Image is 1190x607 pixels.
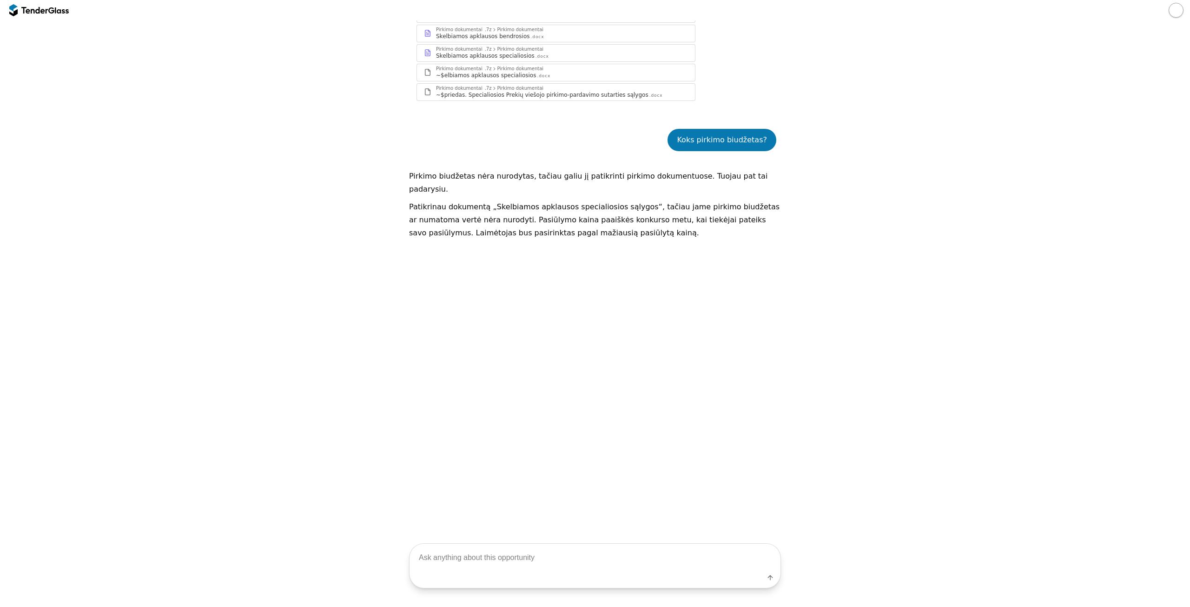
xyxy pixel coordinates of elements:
div: .docx [537,73,550,79]
p: Patikrinau dokumentą „Skelbiamos apklausos specialiosios sąlygos“, tačiau jame pirkimo biudžetas ... [409,200,781,240]
div: Pirkimo dokumentai_.7z [436,27,491,32]
a: Pirkimo dokumentai_.7zPirkimo dokumentai_~$elbiamos apklausos specialiosios.docx [416,64,695,81]
a: Pirkimo dokumentai_.7zPirkimo dokumentai_Skelbiamos apklausos specialiosios.docx [416,44,695,62]
div: Pirkimo dokumentai_.7z [436,67,491,71]
div: Skelbiamos apklausos bendrosios [436,33,530,40]
div: Pirkimo dokumentai_ [497,86,546,91]
div: Pirkimo dokumentai_ [497,47,546,52]
div: Pirkimo dokumentai_ [497,67,546,71]
p: Pirkimo biudžetas nėra nurodytas, tačiau galiu jį patikrinti pirkimo dokumentuose. Tuojau pat tai... [409,170,781,196]
a: Pirkimo dokumentai_.7zPirkimo dokumentai_~$priedas. Specialiosios Prekių viešojo pirkimo-pardavim... [416,83,695,101]
div: Koks pirkimo biudžetas? [677,133,767,147]
div: Pirkimo dokumentai_.7z [436,86,491,91]
div: Pirkimo dokumentai_ [497,27,546,32]
div: Pirkimo dokumentai_.7z [436,47,491,52]
div: .docx [535,53,549,60]
div: .docx [531,34,544,40]
div: .docx [649,93,663,99]
div: Skelbiamos apklausos specialiosios [436,52,535,60]
a: Pirkimo dokumentai_.7zPirkimo dokumentai_Skelbiamos apklausos bendrosios.docx [416,25,695,42]
div: ~$priedas. Specialiosios Prekių viešojo pirkimo-pardavimo sutarties sąlygos [436,91,648,99]
div: ~$elbiamos apklausos specialiosios [436,72,536,79]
